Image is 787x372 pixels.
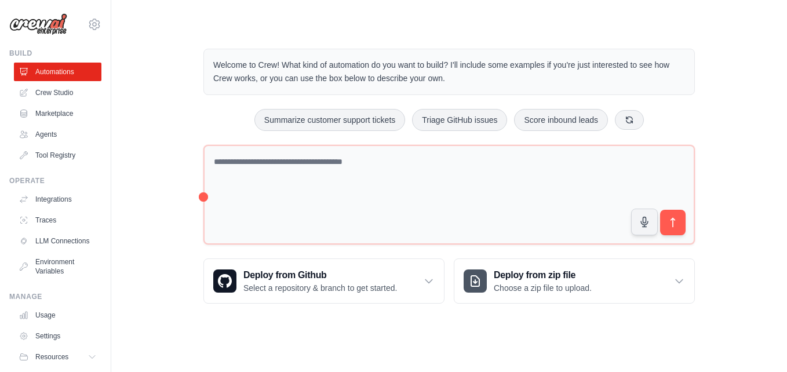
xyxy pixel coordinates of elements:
[14,327,101,345] a: Settings
[9,13,67,35] img: Logo
[14,306,101,324] a: Usage
[9,176,101,185] div: Operate
[9,49,101,58] div: Build
[494,268,592,282] h3: Deploy from zip file
[514,109,608,131] button: Score inbound leads
[243,268,397,282] h3: Deploy from Github
[9,292,101,301] div: Manage
[254,109,405,131] button: Summarize customer support tickets
[14,125,101,144] a: Agents
[243,282,397,294] p: Select a repository & branch to get started.
[14,190,101,209] a: Integrations
[412,109,507,131] button: Triage GitHub issues
[14,83,101,102] a: Crew Studio
[494,282,592,294] p: Choose a zip file to upload.
[14,104,101,123] a: Marketplace
[14,348,101,366] button: Resources
[14,211,101,229] a: Traces
[14,253,101,280] a: Environment Variables
[35,352,68,362] span: Resources
[14,146,101,165] a: Tool Registry
[213,59,685,85] p: Welcome to Crew! What kind of automation do you want to build? I'll include some examples if you'...
[14,63,101,81] a: Automations
[14,232,101,250] a: LLM Connections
